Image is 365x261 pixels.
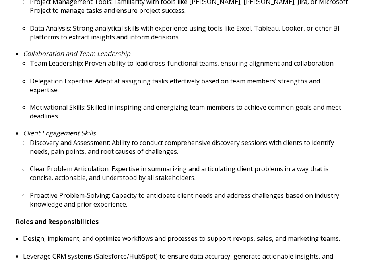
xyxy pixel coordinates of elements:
p: Data Analysis: Strong analytical skills with experience using tools like Excel, Tableau, Looker, ... [30,24,349,41]
p: Team Leadership: Proven ability to lead cross-functional teams, ensuring alignment and collaboration [30,59,349,68]
p: Motivational Skills: Skilled in inspiring and energizing team members to achieve common goals and... [30,103,349,120]
p: Delegation Expertise: Adept at assigning tasks effectively based on team members’ strengths and e... [30,77,349,94]
em: Client Engagement Skills [23,129,96,137]
strong: Roles and Responsibilities [16,217,99,226]
p: Clear Problem Articulation: Expertise in summarizing and articulating client problems in a way th... [30,164,349,182]
p: Discovery and Assessment: Ability to conduct comprehensive discovery sessions with clients to ide... [30,138,349,156]
p: Design, implement, and optimize workflows and processes to support revops, sales, and marketing t... [23,234,349,243]
p: Proactive Problem-Solving: Capacity to anticipate client needs and address challenges based on in... [30,191,349,209]
em: Collaboration and Team Leadership [23,49,130,58]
